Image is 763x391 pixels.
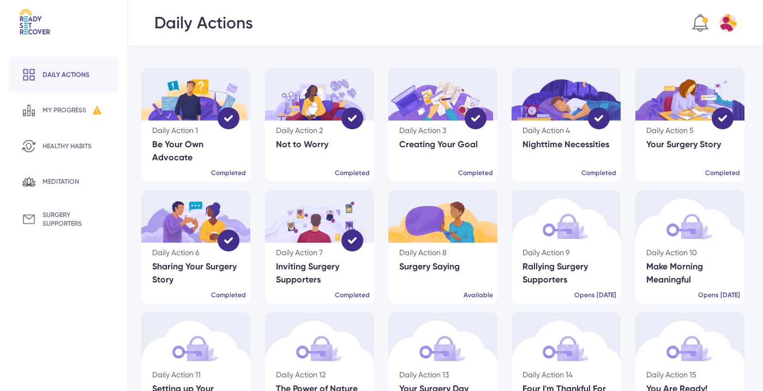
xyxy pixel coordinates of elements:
[9,200,118,239] a: Surgery supporters icn surgery supporters
[218,107,239,129] img: Completed
[152,247,239,258] div: Daily Action 6
[265,190,380,304] a: Day7 Completed Daily Action 7 Inviting Surgery Supporters Completed
[93,106,101,115] img: Warning
[388,190,497,243] img: Day8
[335,169,370,177] div: Completed
[574,291,616,299] div: Opens [DATE]
[43,70,89,79] div: Daily actions
[22,212,36,226] img: Surgery supporters icn
[43,210,106,228] div: surgery supporters
[276,260,363,286] div: Inviting Surgery Supporters
[276,138,363,151] div: Not to Worry
[588,107,610,129] img: Completed
[154,13,253,33] div: Daily Actions
[20,9,50,35] img: Logo
[22,139,36,153] img: Healthy habits icn
[399,260,486,273] div: Surgery Saying
[522,260,610,286] div: Rallying Surgery Supporters
[335,291,370,299] div: Completed
[9,57,118,93] a: Daily action icn Daily actions
[581,169,616,177] div: Completed
[646,247,734,258] div: Daily Action 10
[276,369,363,380] div: Daily Action 12
[9,9,118,57] a: Logo
[43,177,79,186] div: meditation
[218,230,239,251] img: Completed
[152,369,239,380] div: Daily Action 11
[465,107,486,129] img: Completed
[211,291,246,299] div: Completed
[512,68,626,182] a: Day4 Completed Daily Action 4 Nighttime Necessities Completed
[152,125,239,136] div: Daily Action 1
[692,14,708,32] img: Notification
[399,369,486,380] div: Daily Action 13
[22,175,36,189] img: Meditation icn
[522,247,610,258] div: Daily Action 9
[635,68,750,182] a: Day5 Completed Daily Action 5 Your Surgery Story Completed
[388,68,503,182] a: Day3 Completed Daily Action 3 Creating Your Goal Completed
[141,68,256,182] a: Day1 Completed Daily Action 1 Be Your Own Advocate Completed
[719,14,737,32] img: Default profile pic 10
[522,138,610,151] div: Nighttime Necessities
[276,125,363,136] div: Daily Action 2
[698,291,740,299] div: Opens [DATE]
[265,68,380,182] a: Day2 Completed Daily Action 2 Not to Worry Completed
[388,68,493,121] img: Day3
[276,247,363,258] div: Daily Action 7
[9,164,118,200] a: Meditation icn meditation
[635,190,744,296] img: Locked
[22,68,36,82] img: Daily action icn
[141,190,250,243] img: Day6
[646,260,734,286] div: Make Morning Meaningful
[399,138,486,151] div: Creating Your Goal
[43,142,92,151] div: healthy habits
[712,107,734,129] img: Completed
[464,291,493,299] div: Available
[152,260,239,286] div: Sharing Your Surgery Story
[399,247,486,258] div: Daily Action 8
[265,68,365,121] img: Day2
[705,169,740,177] div: Completed
[341,230,363,251] img: Completed
[646,125,734,136] div: Daily Action 5
[9,128,118,164] a: Healthy habits icn healthy habits
[522,125,610,136] div: Daily Action 4
[152,138,239,164] div: Be Your Own Advocate
[341,107,363,129] img: Completed
[399,125,486,136] div: Daily Action 3
[265,190,366,243] img: Day7
[522,369,610,380] div: Daily Action 14
[141,68,247,121] img: Day1
[43,106,86,115] div: my progress
[141,190,256,304] a: Day6 Completed Daily Action 6 Sharing Your Surgery Story Completed
[22,104,36,118] img: My progress icn
[512,68,621,121] img: Day4
[9,93,118,129] a: My progress icn my progress Warning
[635,68,744,121] img: Day5
[646,138,734,151] div: Your Surgery Story
[211,169,246,177] div: Completed
[458,169,493,177] div: Completed
[388,190,503,304] a: Day8 Completed Daily Action 8 Surgery Saying Available
[646,369,734,380] div: Daily Action 15
[512,190,621,296] img: Locked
